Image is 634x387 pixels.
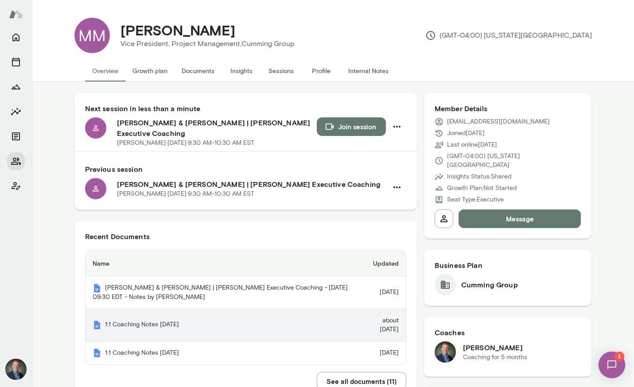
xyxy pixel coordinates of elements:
[86,341,358,365] th: 1:1 Coaching Notes [DATE]
[9,6,23,23] img: Mento
[425,30,592,41] p: (GMT-04:00) [US_STATE][GEOGRAPHIC_DATA]
[358,276,406,309] td: [DATE]
[358,341,406,365] td: [DATE]
[7,103,25,120] button: Insights
[435,327,581,338] h6: Coaches
[463,353,527,362] p: Coaching for 5 months
[7,78,25,96] button: Growth Plan
[447,184,517,193] p: Growth Plan: Not Started
[93,284,101,293] img: Mento
[341,60,396,81] button: Internal Notes
[261,60,301,81] button: Sessions
[86,251,358,276] th: Name
[93,321,101,329] img: Mento
[447,152,581,170] p: (GMT-04:00) [US_STATE][GEOGRAPHIC_DATA]
[301,60,341,81] button: Profile
[5,359,27,380] img: Michael Alden
[435,103,581,114] h6: Member Details
[317,117,386,136] button: Join session
[358,309,406,341] td: about [DATE]
[435,260,581,271] h6: Business Plan
[7,53,25,71] button: Sessions
[7,28,25,46] button: Home
[222,60,261,81] button: Insights
[447,140,497,149] p: Last online [DATE]
[358,251,406,276] th: Updated
[125,60,175,81] button: Growth plan
[459,209,581,228] button: Message
[121,22,235,39] h4: [PERSON_NAME]
[93,348,101,357] img: Mento
[85,231,406,242] h6: Recent Documents
[85,164,406,174] h6: Previous session
[117,139,254,147] p: [PERSON_NAME] · [DATE] · 9:30 AM-10:30 AM EST
[7,177,25,195] button: Client app
[121,39,295,49] p: Vice President, Project Management, Cumming Group
[435,341,456,363] img: Michael Alden
[85,60,125,81] button: Overview
[461,279,518,290] h6: Cumming Group
[447,195,504,204] p: Seat Type: Executive
[117,117,317,139] h6: [PERSON_NAME] & [PERSON_NAME] | [PERSON_NAME] Executive Coaching
[7,152,25,170] button: Members
[447,129,485,138] p: Joined [DATE]
[463,342,527,353] h6: [PERSON_NAME]
[117,179,388,190] h6: [PERSON_NAME] & [PERSON_NAME] | [PERSON_NAME] Executive Coaching
[175,60,222,81] button: Documents
[86,309,358,341] th: 1:1 Coaching Notes [DATE]
[85,103,406,114] h6: Next session in less than a minute
[7,128,25,145] button: Documents
[447,117,550,126] p: [EMAIL_ADDRESS][DOMAIN_NAME]
[86,276,358,309] th: [PERSON_NAME] & [PERSON_NAME] | [PERSON_NAME] Executive Coaching - [DATE] 09:30 EDT - Notes by [P...
[74,18,110,53] div: MM
[447,172,511,181] p: Insights Status: Shared
[117,190,254,198] p: [PERSON_NAME] · [DATE] · 9:30 AM-10:30 AM EST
